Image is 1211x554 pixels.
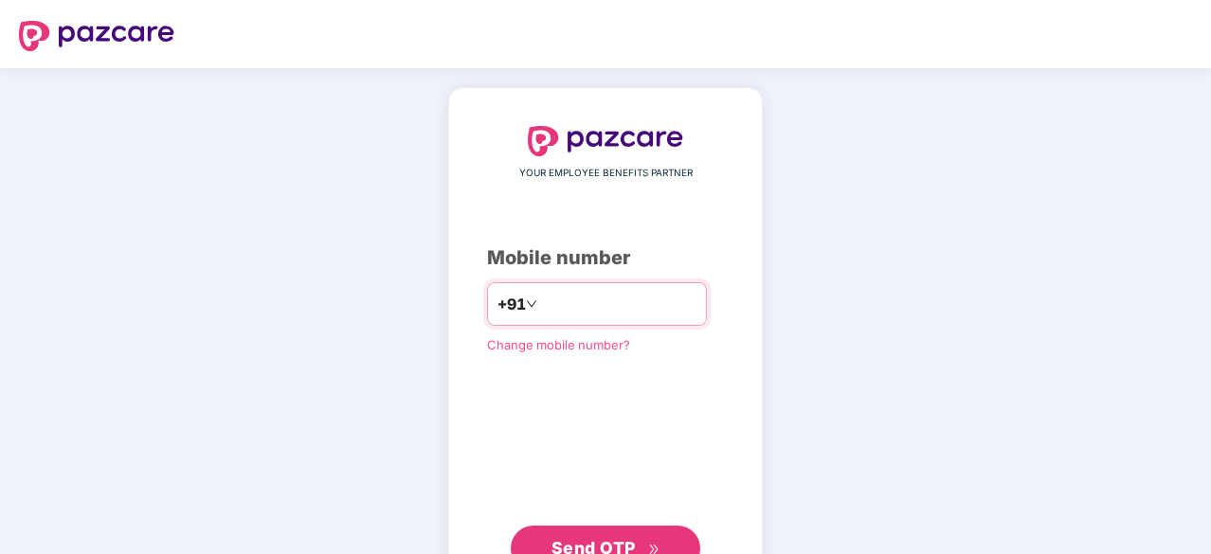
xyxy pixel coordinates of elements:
img: logo [19,21,174,51]
div: Mobile number [487,243,724,273]
span: down [526,298,537,310]
img: logo [528,126,683,156]
span: YOUR EMPLOYEE BENEFITS PARTNER [519,166,693,181]
span: +91 [497,293,526,316]
a: Change mobile number? [487,337,630,352]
